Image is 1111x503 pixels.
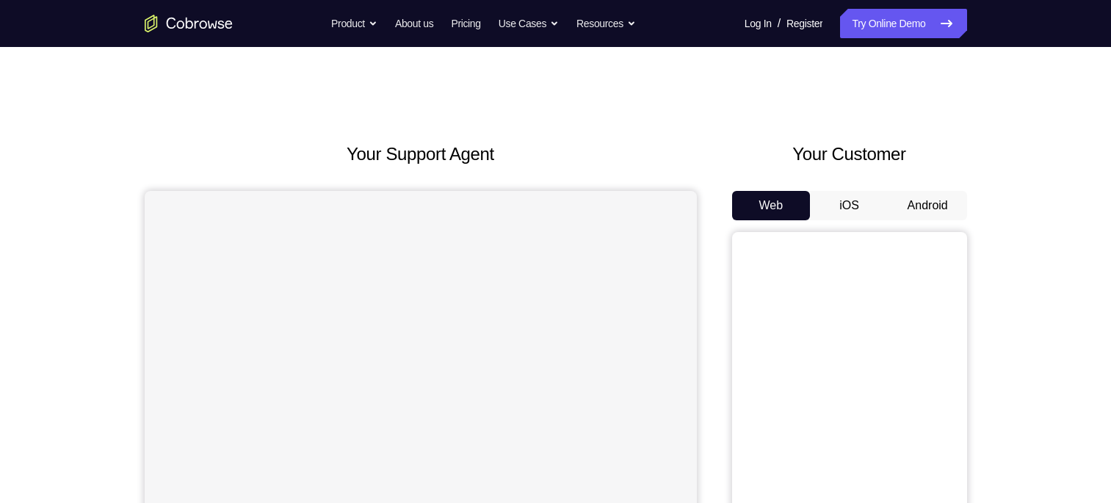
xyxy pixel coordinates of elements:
h2: Your Customer [732,141,967,167]
a: Try Online Demo [840,9,966,38]
button: Web [732,191,811,220]
a: Pricing [451,9,480,38]
button: Android [889,191,967,220]
button: Resources [576,9,636,38]
a: Log In [745,9,772,38]
h2: Your Support Agent [145,141,697,167]
a: About us [395,9,433,38]
button: Product [331,9,377,38]
span: / [778,15,781,32]
button: Use Cases [499,9,559,38]
a: Register [786,9,822,38]
button: iOS [810,191,889,220]
a: Go to the home page [145,15,233,32]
